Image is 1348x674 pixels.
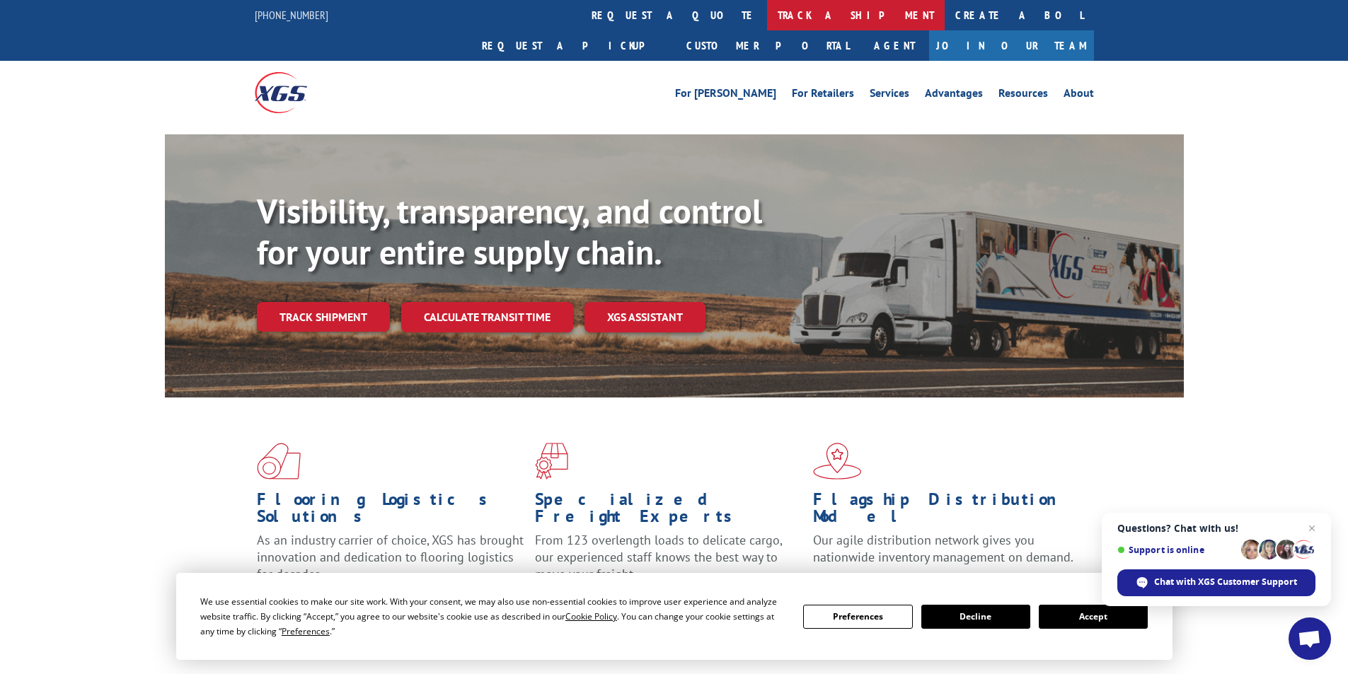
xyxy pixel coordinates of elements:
[1064,88,1094,103] a: About
[860,30,929,61] a: Agent
[813,443,862,480] img: xgs-icon-flagship-distribution-model-red
[803,605,912,629] button: Preferences
[535,532,802,595] p: From 123 overlength loads to delicate cargo, our experienced staff knows the best way to move you...
[1117,523,1315,534] span: Questions? Chat with us!
[535,443,568,480] img: xgs-icon-focused-on-flooring-red
[1289,617,1331,660] a: Open chat
[998,88,1048,103] a: Resources
[257,491,524,532] h1: Flooring Logistics Solutions
[584,302,705,332] a: XGS ASSISTANT
[401,302,573,332] a: Calculate transit time
[676,30,860,61] a: Customer Portal
[1117,569,1315,596] span: Chat with XGS Customer Support
[471,30,676,61] a: Request a pickup
[925,88,983,103] a: Advantages
[200,594,786,639] div: We use essential cookies to make our site work. With your consent, we may also use non-essential ...
[257,302,390,332] a: Track shipment
[921,605,1030,629] button: Decline
[813,491,1081,532] h1: Flagship Distribution Model
[1039,605,1148,629] button: Accept
[282,625,330,637] span: Preferences
[257,532,524,582] span: As an industry carrier of choice, XGS has brought innovation and dedication to flooring logistics...
[1154,576,1297,588] span: Chat with XGS Customer Support
[870,88,909,103] a: Services
[535,491,802,532] h1: Specialized Freight Experts
[257,189,762,274] b: Visibility, transparency, and control for your entire supply chain.
[792,88,854,103] a: For Retailers
[257,443,301,480] img: xgs-icon-total-supply-chain-intelligence-red
[675,88,776,103] a: For [PERSON_NAME]
[1117,545,1236,555] span: Support is online
[176,573,1173,660] div: Cookie Consent Prompt
[255,8,328,22] a: [PHONE_NUMBER]
[929,30,1094,61] a: Join Our Team
[565,610,617,622] span: Cookie Policy
[813,532,1073,565] span: Our agile distribution network gives you nationwide inventory management on demand.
